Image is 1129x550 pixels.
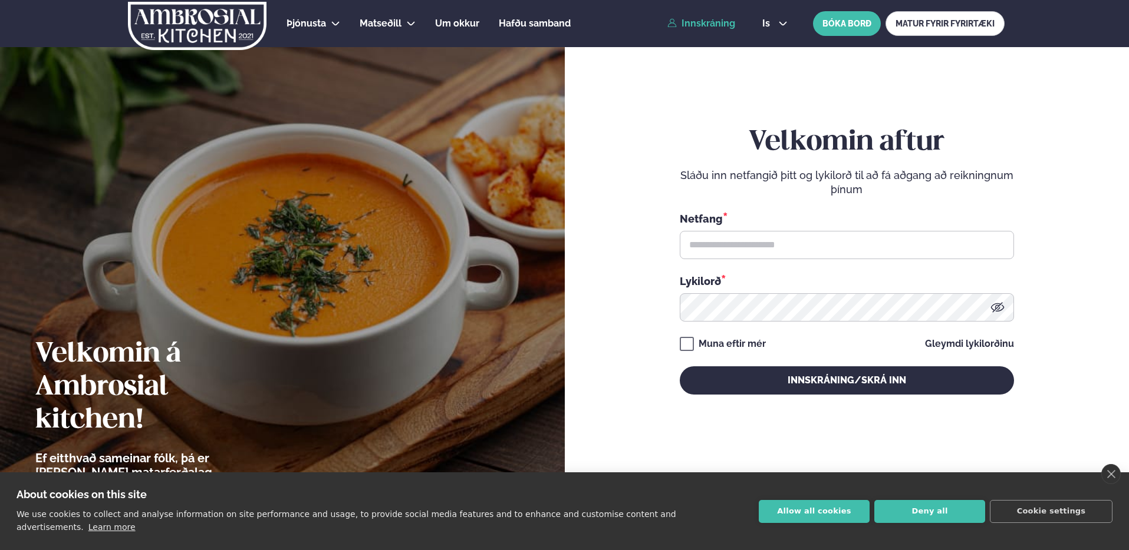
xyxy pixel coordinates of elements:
h2: Velkomin á Ambrosial kitchen! [35,338,280,437]
a: Learn more [88,522,136,532]
a: Hafðu samband [499,16,571,31]
span: Hafðu samband [499,18,571,29]
div: Netfang [680,211,1014,226]
p: Ef eitthvað sameinar fólk, þá er [PERSON_NAME] matarferðalag. [35,451,280,479]
p: We use cookies to collect and analyse information on site performance and usage, to provide socia... [17,509,676,532]
button: Allow all cookies [759,500,870,523]
span: Þjónusta [287,18,326,29]
button: Deny all [874,500,985,523]
button: is [753,19,797,28]
button: Innskráning/Skrá inn [680,366,1014,395]
span: Um okkur [435,18,479,29]
p: Sláðu inn netfangið þitt og lykilorð til að fá aðgang að reikningnum þínum [680,168,1014,197]
span: Matseðill [360,18,401,29]
a: Innskráning [667,18,735,29]
div: Lykilorð [680,273,1014,289]
a: close [1101,464,1121,484]
h2: Velkomin aftur [680,126,1014,159]
a: Gleymdi lykilorðinu [925,339,1014,349]
a: Um okkur [435,16,479,31]
img: logo [127,2,268,50]
span: is [762,19,773,28]
a: Matseðill [360,16,401,31]
a: Þjónusta [287,16,326,31]
a: MATUR FYRIR FYRIRTÆKI [886,11,1005,36]
strong: About cookies on this site [17,488,147,501]
button: Cookie settings [990,500,1112,523]
button: BÓKA BORÐ [813,11,881,36]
